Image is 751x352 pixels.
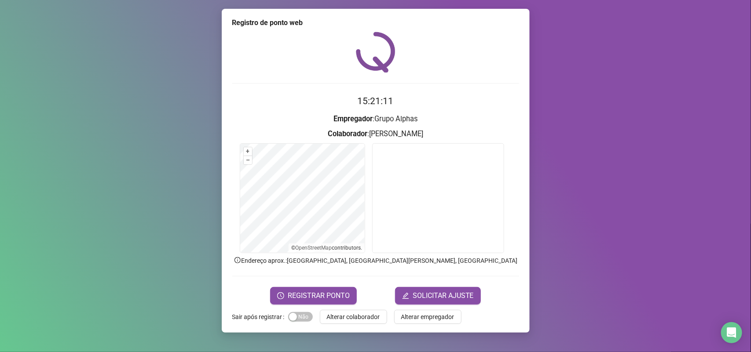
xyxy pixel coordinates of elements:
button: + [244,147,252,156]
button: Alterar empregador [394,310,462,324]
time: 15:21:11 [358,96,394,106]
button: Alterar colaborador [320,310,387,324]
p: Endereço aprox. : [GEOGRAPHIC_DATA], [GEOGRAPHIC_DATA][PERSON_NAME], [GEOGRAPHIC_DATA] [232,256,519,265]
a: OpenStreetMap [295,245,332,251]
div: Registro de ponto web [232,18,519,28]
div: Open Intercom Messenger [721,322,742,343]
h3: : Grupo Alphas [232,113,519,125]
span: Alterar empregador [401,312,454,322]
button: REGISTRAR PONTO [270,287,357,305]
h3: : [PERSON_NAME] [232,128,519,140]
strong: Colaborador [328,130,367,138]
strong: Empregador [333,115,373,123]
span: REGISTRAR PONTO [288,290,350,301]
span: clock-circle [277,292,284,299]
img: QRPoint [356,32,396,73]
span: edit [402,292,409,299]
button: editSOLICITAR AJUSTE [395,287,481,305]
label: Sair após registrar [232,310,288,324]
span: SOLICITAR AJUSTE [413,290,474,301]
button: – [244,156,252,164]
span: Alterar colaborador [327,312,380,322]
li: © contributors. [291,245,362,251]
span: info-circle [234,256,242,264]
